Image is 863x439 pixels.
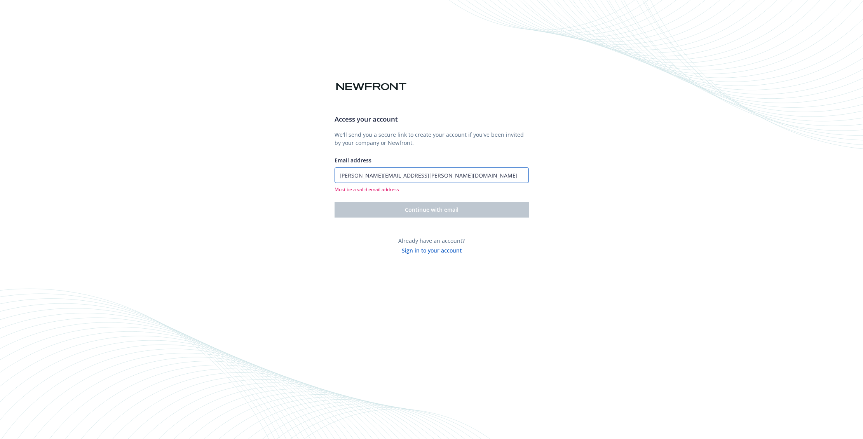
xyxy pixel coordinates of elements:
[402,245,462,254] button: Sign in to your account
[398,237,465,244] span: Already have an account?
[335,202,529,218] button: Continue with email
[335,186,529,193] span: Must be a valid email address
[335,131,529,147] p: We'll send you a secure link to create your account if you've been invited by your company or New...
[335,80,408,94] img: Newfront logo
[335,114,529,124] h3: Access your account
[335,167,529,183] input: Enter your email
[335,157,371,164] span: Email address
[405,206,459,213] span: Continue with email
